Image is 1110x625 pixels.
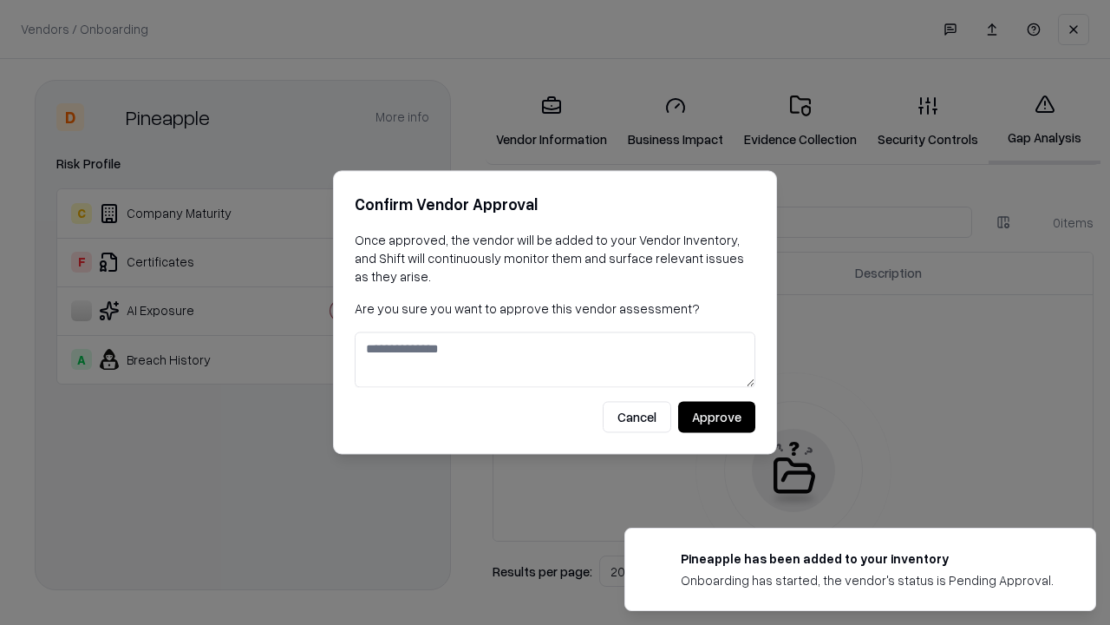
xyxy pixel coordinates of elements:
p: Are you sure you want to approve this vendor assessment? [355,299,755,318]
div: Onboarding has started, the vendor's status is Pending Approval. [681,571,1054,589]
h2: Confirm Vendor Approval [355,192,755,217]
button: Approve [678,402,755,433]
img: pineappleenergy.com [646,549,667,570]
p: Once approved, the vendor will be added to your Vendor Inventory, and Shift will continuously mon... [355,231,755,286]
button: Cancel [603,402,671,433]
div: Pineapple has been added to your inventory [681,549,1054,568]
